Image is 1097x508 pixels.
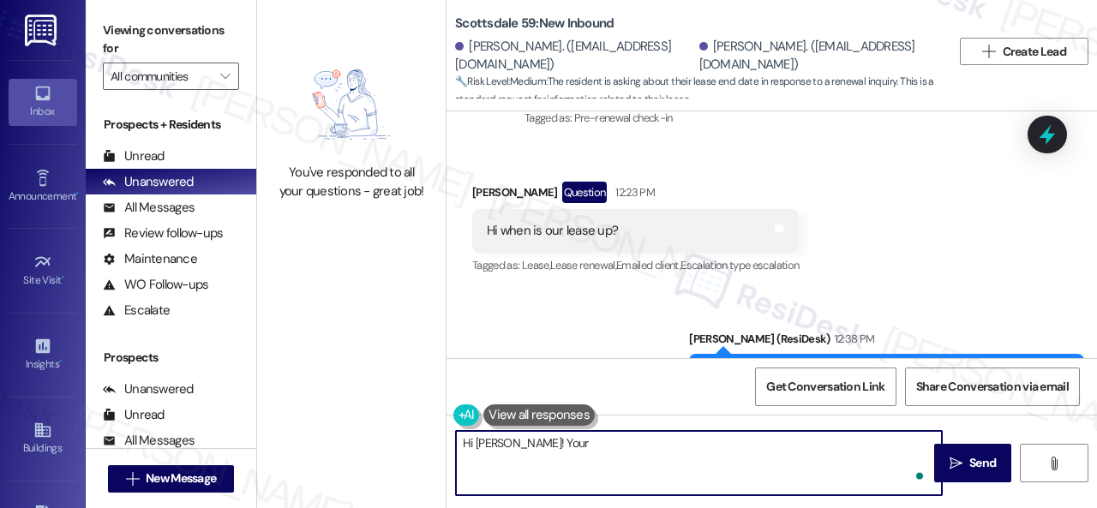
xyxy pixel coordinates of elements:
div: 12:38 PM [830,330,875,348]
button: New Message [108,465,235,493]
span: Escalation type escalation [680,258,799,272]
div: [PERSON_NAME] (ResiDesk) [689,330,1084,354]
strong: 🔧 Risk Level: Medium [455,75,546,88]
img: empty-state [284,54,419,156]
div: Unread [103,147,165,165]
div: Question [562,182,608,203]
div: Unanswered [103,380,194,398]
span: Emailed client , [616,258,680,272]
span: • [59,356,62,368]
div: [PERSON_NAME] [472,182,799,209]
div: Unanswered [103,173,194,191]
span: Share Conversation via email [916,378,1069,396]
div: Escalate [103,302,170,320]
span: • [62,272,64,284]
div: Maintenance [103,250,197,268]
span: New Message [146,469,216,487]
div: All Messages [103,199,195,217]
button: Get Conversation Link [755,368,896,406]
div: Hi when is our lease up? [487,222,618,240]
i:  [126,472,139,486]
div: 12:23 PM [611,183,655,201]
button: Share Conversation via email [905,368,1080,406]
i:  [220,69,230,83]
div: All Messages [103,432,195,450]
div: WO Follow-ups [103,276,208,294]
div: Unread [103,406,165,424]
span: Get Conversation Link [766,378,884,396]
div: You've responded to all your questions - great job! [276,164,427,200]
div: Prospects [86,349,256,367]
label: Viewing conversations for [103,17,239,63]
a: Insights • [9,332,77,378]
button: Send [934,444,1011,482]
b: Scottsdale 59: New Inbound [455,15,614,33]
span: • [76,188,79,200]
div: [PERSON_NAME]. ([EMAIL_ADDRESS][DOMAIN_NAME]) [699,38,939,75]
span: Lease , [522,258,550,272]
a: Inbox [9,79,77,125]
a: Buildings [9,415,77,462]
span: Lease renewal , [550,258,616,272]
div: Tagged as: [525,105,1084,130]
i:  [1047,457,1060,470]
span: Send [969,454,996,472]
textarea: To enrich screen reader interactions, please activate Accessibility in Grammarly extension settings [456,431,942,495]
span: : The resident is asking about their lease end date in response to a renewal inquiry. This is a s... [455,73,951,110]
div: Prospects + Residents [86,116,256,134]
i:  [950,457,962,470]
span: Create Lead [1003,43,1066,61]
div: [PERSON_NAME]. ([EMAIL_ADDRESS][DOMAIN_NAME]) [455,38,695,75]
i:  [982,45,995,58]
div: Tagged as: [472,253,799,278]
input: All communities [111,63,212,90]
a: Site Visit • [9,248,77,294]
span: Pre-renewal check-in [574,111,673,125]
button: Create Lead [960,38,1088,65]
img: ResiDesk Logo [25,15,60,46]
div: Review follow-ups [103,224,223,242]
